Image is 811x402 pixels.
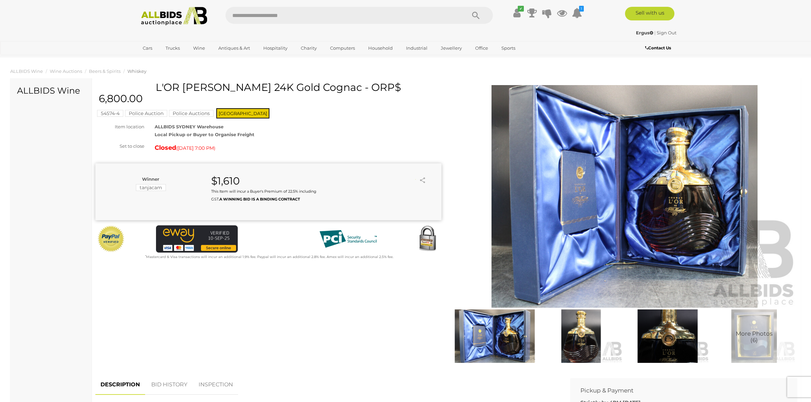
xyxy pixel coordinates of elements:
a: Police Auctions [169,111,214,116]
img: Official PayPal Seal [97,225,125,253]
img: PCI DSS compliant [314,225,382,253]
mark: Police Auction [125,110,167,117]
a: BID HISTORY [146,375,192,395]
mark: 54574-4 [97,110,123,117]
span: [DATE] 7:00 PM [177,145,214,151]
mark: tanjacam [136,184,166,191]
a: Beers & Spirits [89,68,121,74]
a: 1 [572,7,582,19]
button: Search [459,7,493,24]
a: ✔ [512,7,522,19]
a: Antiques & Art [214,43,254,54]
mark: Police Auctions [169,110,214,117]
a: Industrial [402,43,432,54]
a: 54574-4 [97,111,123,116]
span: | [654,30,656,35]
img: L'OR De Martell 24K Gold Cognac - ORP$ 6,800.00 [453,309,536,363]
strong: $1,610 [211,175,240,187]
span: ( ) [176,145,215,151]
h2: Pickup & Payment [580,387,777,394]
a: Cars [138,43,157,54]
a: Household [364,43,397,54]
a: Police Auction [125,111,167,116]
a: Ergus [636,30,654,35]
a: Office [471,43,493,54]
img: Secured by Rapid SSL [414,225,441,253]
i: 1 [579,6,584,12]
a: Charity [296,43,321,54]
a: Contact Us [645,44,673,52]
img: L'OR De Martell 24K Gold Cognac - ORP$ 6,800.00 [626,309,709,363]
a: Whiskey [127,68,146,74]
div: Set to close [90,142,150,150]
span: More Photos (6) [736,331,773,343]
h1: L'OR [PERSON_NAME] 24K Gold Cognac - ORP$ 6,800.00 [99,82,440,104]
img: eWAY Payment Gateway [156,225,238,253]
a: Wine [189,43,209,54]
a: [GEOGRAPHIC_DATA] [138,54,196,65]
a: ALLBIDS Wine [10,68,43,74]
small: This Item will incur a Buyer's Premium of 22.5% including GST. [211,189,316,202]
a: Wine Auctions [50,68,82,74]
b: Winner [142,176,159,182]
small: Mastercard & Visa transactions will incur an additional 1.9% fee. Paypal will incur an additional... [145,255,393,259]
a: More Photos(6) [713,309,796,363]
div: Item location [90,123,150,131]
strong: Local Pickup or Buyer to Organise Freight [155,132,254,137]
strong: ALLBIDS SYDNEY Warehouse [155,124,223,129]
img: L'OR De Martell 24K Gold Cognac - ORP$ 6,800.00 [540,309,623,363]
a: DESCRIPTION [95,375,145,395]
b: A WINNING BID IS A BINDING CONTRACT [219,197,300,202]
a: Sell with us [625,7,674,20]
img: L'OR De Martell 24K Gold Cognac - ORP$ 6,800.00 [452,85,798,308]
b: Contact Us [645,45,671,50]
a: Computers [326,43,359,54]
a: Trucks [161,43,184,54]
li: Watch this item [409,176,416,183]
img: L'OR De Martell 24K Gold Cognac - ORP$ 6,800.00 [713,309,796,363]
span: [GEOGRAPHIC_DATA] [216,108,269,118]
i: ✔ [518,6,524,12]
strong: Closed [155,144,176,151]
a: INSPECTION [193,375,238,395]
img: Allbids.com.au [137,7,211,26]
a: Sign Out [657,30,676,35]
a: Sports [497,43,520,54]
a: Hospitality [259,43,292,54]
h2: ALLBIDS Wine [17,86,85,96]
a: Jewellery [436,43,466,54]
strong: Ergus [636,30,653,35]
